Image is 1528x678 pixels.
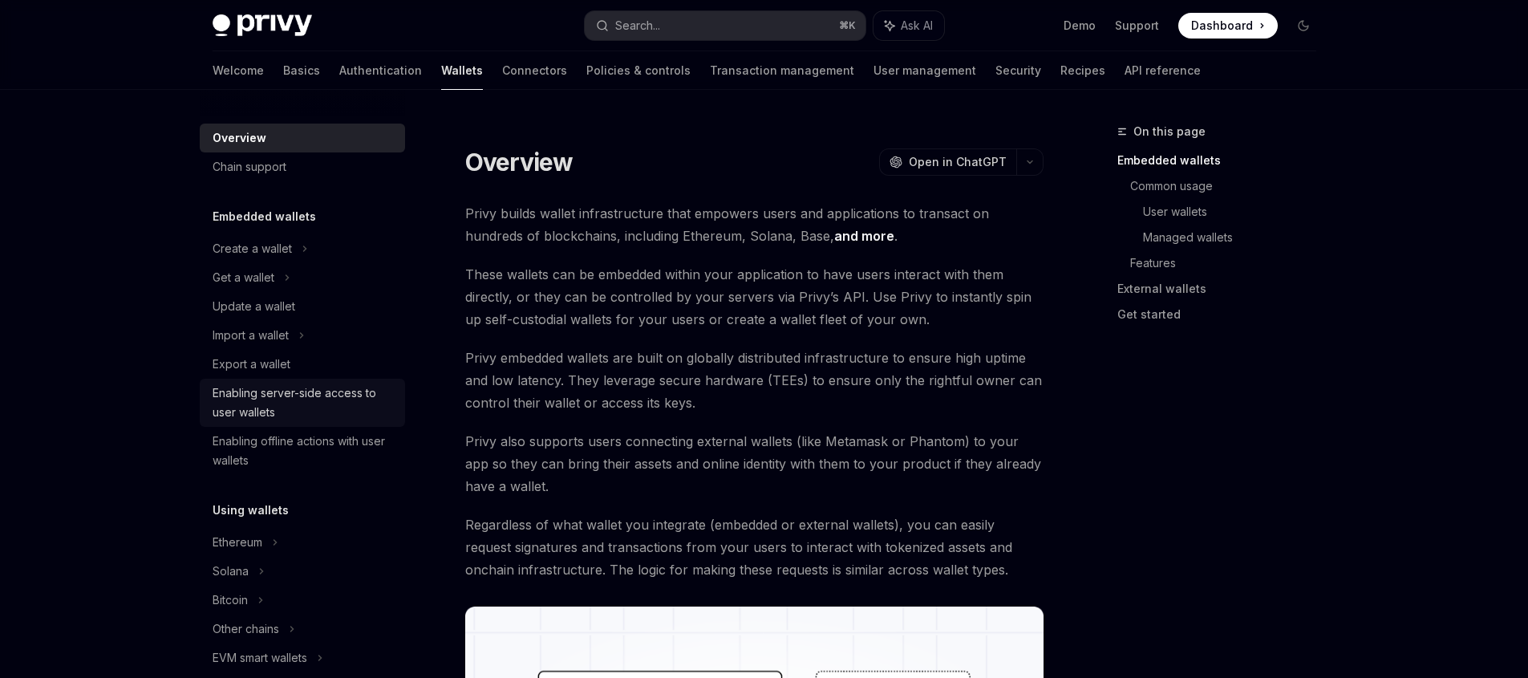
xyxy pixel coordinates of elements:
[200,379,405,427] a: Enabling server-side access to user wallets
[1133,122,1206,141] span: On this page
[465,347,1044,414] span: Privy embedded wallets are built on globally distributed infrastructure to ensure high uptime and...
[213,648,307,668] div: EVM smart wallets
[1117,276,1329,302] a: External wallets
[1064,18,1096,34] a: Demo
[710,51,854,90] a: Transaction management
[213,432,395,470] div: Enabling offline actions with user wallets
[213,533,262,552] div: Ethereum
[1117,302,1329,327] a: Get started
[615,16,660,35] div: Search...
[213,562,249,581] div: Solana
[1178,13,1278,39] a: Dashboard
[1117,148,1329,173] a: Embedded wallets
[585,11,865,40] button: Search...⌘K
[213,128,266,148] div: Overview
[213,326,289,345] div: Import a wallet
[873,11,944,40] button: Ask AI
[465,430,1044,497] span: Privy also supports users connecting external wallets (like Metamask or Phantom) to your app so t...
[1130,173,1329,199] a: Common usage
[213,384,395,422] div: Enabling server-side access to user wallets
[1191,18,1253,34] span: Dashboard
[465,514,1044,581] span: Regardless of what wallet you integrate (embedded or external wallets), you can easily request si...
[839,19,856,32] span: ⌘ K
[1115,18,1159,34] a: Support
[213,355,290,374] div: Export a wallet
[213,14,312,37] img: dark logo
[441,51,483,90] a: Wallets
[213,501,289,520] h5: Using wallets
[339,51,422,90] a: Authentication
[213,207,316,226] h5: Embedded wallets
[465,263,1044,331] span: These wallets can be embedded within your application to have users interact with them directly, ...
[213,268,274,287] div: Get a wallet
[200,427,405,475] a: Enabling offline actions with user wallets
[901,18,933,34] span: Ask AI
[995,51,1041,90] a: Security
[213,157,286,177] div: Chain support
[213,297,295,316] div: Update a wallet
[213,619,279,639] div: Other chains
[200,152,405,181] a: Chain support
[200,124,405,152] a: Overview
[283,51,320,90] a: Basics
[873,51,976,90] a: User management
[834,228,894,245] a: and more
[1143,199,1329,225] a: User wallets
[465,202,1044,247] span: Privy builds wallet infrastructure that empowers users and applications to transact on hundreds o...
[1130,250,1329,276] a: Features
[213,239,292,258] div: Create a wallet
[909,154,1007,170] span: Open in ChatGPT
[1291,13,1316,39] button: Toggle dark mode
[1060,51,1105,90] a: Recipes
[200,292,405,321] a: Update a wallet
[213,591,248,610] div: Bitcoin
[213,51,264,90] a: Welcome
[879,148,1016,176] button: Open in ChatGPT
[1143,225,1329,250] a: Managed wallets
[1125,51,1201,90] a: API reference
[465,148,574,177] h1: Overview
[586,51,691,90] a: Policies & controls
[200,350,405,379] a: Export a wallet
[502,51,567,90] a: Connectors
